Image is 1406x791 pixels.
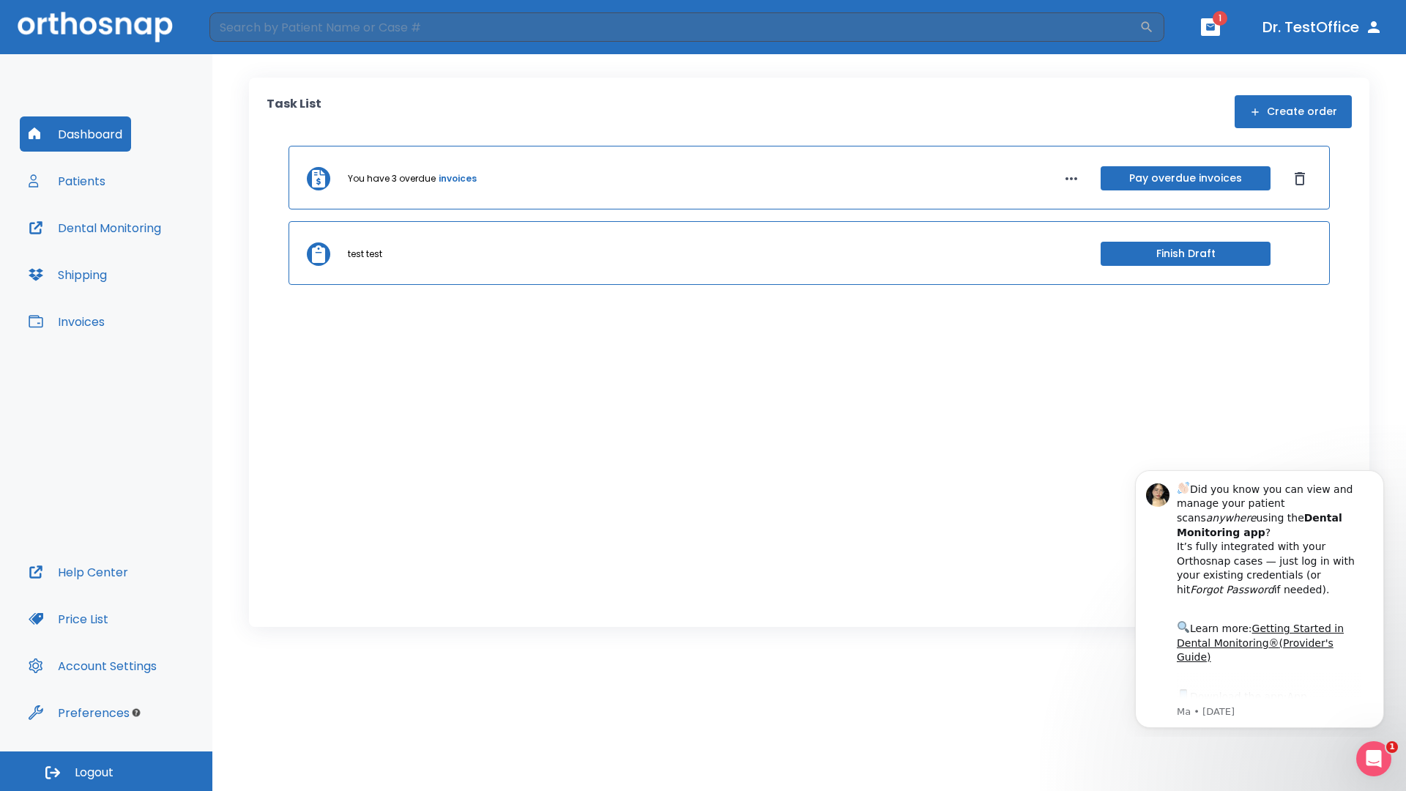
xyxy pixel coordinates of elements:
[1101,166,1271,190] button: Pay overdue invoices
[20,116,131,152] button: Dashboard
[1101,242,1271,266] button: Finish Draft
[1113,457,1406,737] iframe: Intercom notifications message
[20,554,137,590] button: Help Center
[20,648,165,683] button: Account Settings
[75,765,114,781] span: Logout
[348,172,436,185] p: You have 3 overdue
[64,248,248,261] p: Message from Ma, sent 7w ago
[64,234,194,260] a: App Store
[20,257,116,292] button: Shipping
[1257,14,1388,40] button: Dr. TestOffice
[20,163,114,198] button: Patients
[20,601,117,636] button: Price List
[439,172,477,185] a: invoices
[248,23,260,34] button: Dismiss notification
[1213,11,1227,26] span: 1
[20,304,114,339] button: Invoices
[267,95,321,128] p: Task List
[1235,95,1352,128] button: Create order
[1356,741,1391,776] iframe: Intercom live chat
[209,12,1139,42] input: Search by Patient Name or Case #
[64,230,248,305] div: Download the app: | ​ Let us know if you need help getting started!
[20,695,138,730] button: Preferences
[18,12,173,42] img: Orthosnap
[1288,167,1312,190] button: Dismiss
[1386,741,1398,753] span: 1
[348,248,382,261] p: test test
[130,706,143,719] div: Tooltip anchor
[20,210,170,245] button: Dental Monitoring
